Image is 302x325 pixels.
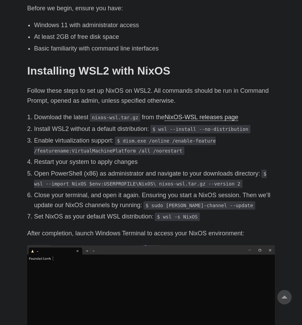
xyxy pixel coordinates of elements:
a: go to top [277,290,292,304]
p: Close your terminal, and open it again. Ensuring you start a NixOS session. Then we’ll update our... [34,190,275,210]
li: Windows 11 with administrator access [34,20,275,30]
a: NixOS-WSL releases page [164,114,238,121]
code: nixos-wsl.tar.gz [90,113,140,122]
p: Before we begin, ensure you have: [27,3,275,13]
code: $ wsl --install --no-distribution [150,125,250,133]
p: Set NixOS as your default WSL distribution: [34,212,275,222]
p: Install WSL2 without a default distribution: [34,124,275,134]
code: $ dism.exe /online /enable-feature /featurename:VirtualMachinePlatform /all /norestart [34,137,216,155]
p: Enable virtualization support: [34,136,275,156]
li: Basic familiarity with command line interfaces [34,44,275,54]
code: $ wsl -s NixOS [155,213,199,221]
p: After completion, launch Windows Terminal to access your NixOS environment: [27,228,275,238]
h2: Installing WSL2 with NixOS [27,64,275,77]
p: Download the latest from the [34,112,275,122]
li: At least 2GB of free disk space [34,32,275,42]
p: Restart your system to apply changes [34,157,275,167]
p: Follow these steps to set up NixOS on WSL2. All commands should be run in Command Prompt, opened ... [27,86,275,106]
p: Open PowerShell (x86) as administrator and navigate to your downloads directory: [34,169,275,189]
code: $ sudo [PERSON_NAME]-channel --update [143,201,255,210]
